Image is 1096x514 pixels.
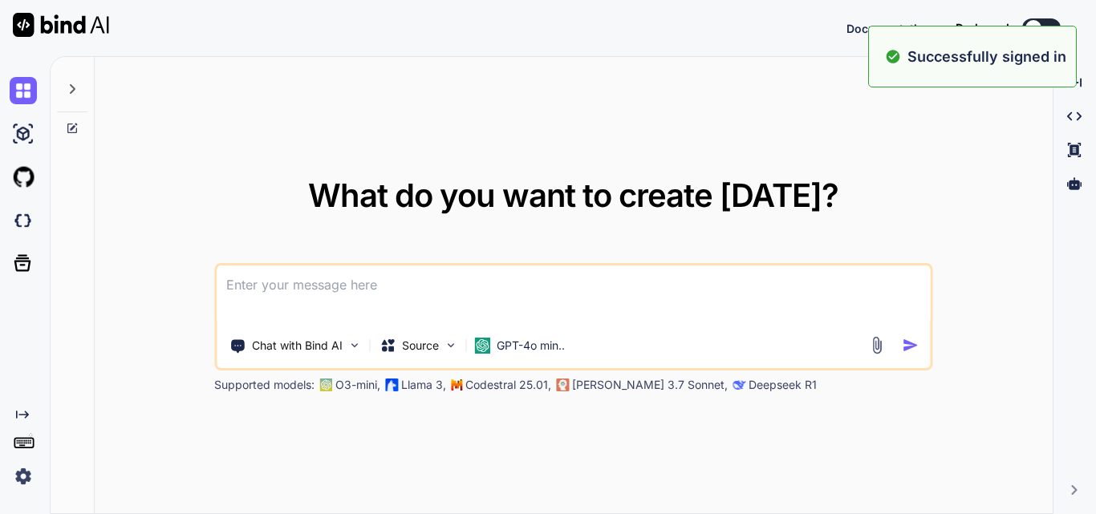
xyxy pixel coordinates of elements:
p: [PERSON_NAME] 3.7 Sonnet, [572,377,728,393]
img: githubLight [10,164,37,191]
img: Llama2 [385,378,398,391]
img: GPT-4o mini [474,338,490,354]
img: icon [902,337,919,354]
img: GPT-4 [319,378,332,391]
p: Successfully signed in [907,46,1066,67]
p: Deepseek R1 [749,377,817,393]
img: darkCloudIdeIcon [10,207,37,234]
img: Mistral-AI [451,379,462,391]
p: O3-mini, [335,377,380,393]
img: claude [733,378,745,391]
img: ai-studio [10,120,37,148]
span: What do you want to create [DATE]? [308,176,838,215]
img: chat [10,77,37,104]
p: Supported models: [214,377,315,393]
span: Documentation [846,22,932,35]
button: Documentation [846,20,932,37]
img: Bind AI [13,13,109,37]
p: GPT-4o min.. [497,338,565,354]
img: claude [556,378,569,391]
span: Dark mode [956,20,1016,36]
img: attachment [867,336,886,354]
img: Pick Models [444,338,457,352]
img: Pick Tools [347,338,361,352]
img: alert [885,46,901,67]
img: settings [10,463,37,490]
p: Llama 3, [401,377,446,393]
p: Codestral 25.01, [465,377,551,393]
p: Chat with Bind AI [252,338,343,354]
p: Source [402,338,439,354]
